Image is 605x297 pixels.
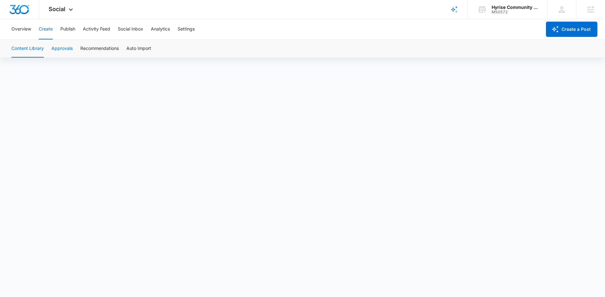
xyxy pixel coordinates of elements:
[151,19,170,39] button: Analytics
[11,40,44,58] button: Content Library
[492,10,538,14] div: account id
[11,19,31,39] button: Overview
[492,5,538,10] div: account name
[546,22,597,37] button: Create a Post
[83,19,110,39] button: Activity Feed
[80,40,119,58] button: Recommendations
[178,19,195,39] button: Settings
[126,40,151,58] button: Auto Import
[118,19,143,39] button: Social Inbox
[49,6,65,12] span: Social
[51,40,73,58] button: Approvals
[60,19,75,39] button: Publish
[39,19,53,39] button: Create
